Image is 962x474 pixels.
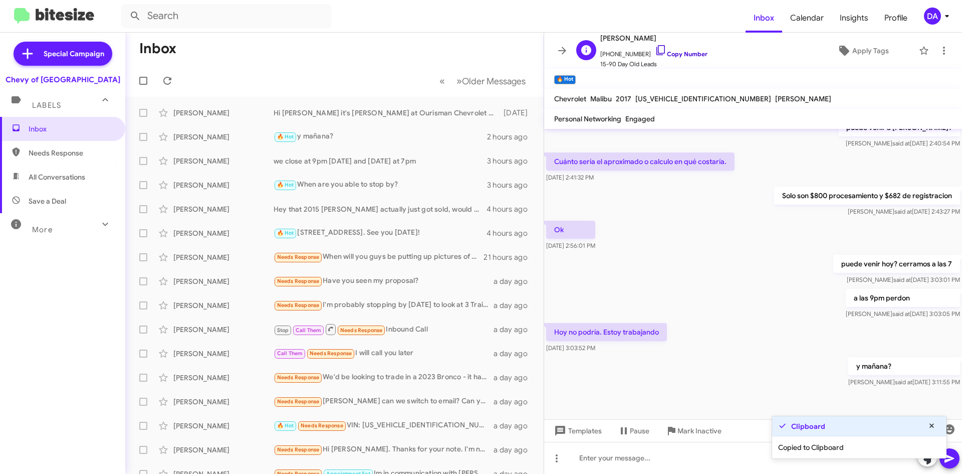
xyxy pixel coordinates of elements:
[277,254,320,260] span: Needs Response
[173,228,274,238] div: [PERSON_NAME]
[274,444,494,455] div: Hi [PERSON_NAME]. Thanks for your note. I'm not interested in selling my GMC Sierra 2500 HD. Than...
[277,230,294,236] span: 🔥 Hot
[277,302,320,308] span: Needs Response
[274,227,487,239] div: [STREET_ADDRESS]. See you [DATE]!
[892,310,910,318] span: said at
[554,94,586,103] span: Chevrolet
[600,32,707,44] span: [PERSON_NAME]
[173,132,274,142] div: [PERSON_NAME]
[274,108,499,118] div: Hi [PERSON_NAME] it's [PERSON_NAME] at Ourisman Chevrolet of [GEOGRAPHIC_DATA]. Just wanted to fo...
[546,323,667,341] p: Hoy no podría. Estoy trabajando
[173,300,274,310] div: [PERSON_NAME]
[600,44,707,59] span: [PHONE_NUMBER]
[29,196,66,206] span: Save a Deal
[173,204,274,214] div: [PERSON_NAME]
[494,373,536,383] div: a day ago
[296,327,322,334] span: Call Them
[494,276,536,286] div: a day ago
[274,275,494,287] div: Have you seen my proposal?
[811,42,914,60] button: Apply Tags
[775,94,831,103] span: [PERSON_NAME]
[847,276,960,283] span: [PERSON_NAME] [DATE] 3:03:01 PM
[655,50,707,58] a: Copy Number
[846,289,960,307] p: a las 9pm perdon
[277,422,294,429] span: 🔥 Hot
[173,421,274,431] div: [PERSON_NAME]
[277,327,289,334] span: Stop
[439,75,445,87] span: «
[173,252,274,262] div: [PERSON_NAME]
[590,94,612,103] span: Malibu
[29,124,114,134] span: Inbox
[29,172,85,182] span: All Conversations
[173,156,274,166] div: [PERSON_NAME]
[546,344,595,352] span: [DATE] 3:03:52 PM
[833,255,960,273] p: puede venir hoy? cerramos a las 7
[274,348,494,359] div: I will call you later
[277,350,303,357] span: Call Them
[484,252,536,262] div: 21 hours ago
[554,114,621,123] span: Personal Networking
[301,422,343,429] span: Needs Response
[544,422,610,440] button: Templates
[635,94,771,103] span: [US_VEHICLE_IDENTIFICATION_NUMBER]
[494,349,536,359] div: a day ago
[895,378,912,386] span: said at
[893,276,911,283] span: said at
[274,396,494,407] div: [PERSON_NAME] can we switch to email? Can you give me a quote on an LT1 or an LT2? I'm looking fo...
[546,152,735,171] p: Cuánto sería el aproximado o calculo en qué costaría.
[494,325,536,335] div: a day ago
[462,76,526,87] span: Older Messages
[274,372,494,383] div: We'd be looking to trade in a 2023 Bronco - it has a Sasquatch package and upgraded tech package....
[630,422,649,440] span: Pause
[494,397,536,407] div: a day ago
[876,4,915,33] a: Profile
[274,251,484,263] div: When will you guys be putting up pictures of the 23 red model y?
[894,208,912,215] span: said at
[846,310,960,318] span: [PERSON_NAME] [DATE] 3:03:05 PM
[434,71,532,91] nav: Page navigation example
[274,323,494,336] div: Inbound Call
[657,422,730,440] button: Mark Inactive
[310,350,352,357] span: Needs Response
[487,156,536,166] div: 3 hours ago
[546,221,595,239] p: Ok
[277,398,320,405] span: Needs Response
[456,75,462,87] span: »
[546,242,595,249] span: [DATE] 2:56:01 PM
[277,446,320,453] span: Needs Response
[782,4,832,33] a: Calendar
[552,422,602,440] span: Templates
[625,114,655,123] span: Engaged
[277,133,294,140] span: 🔥 Hot
[29,148,114,158] span: Needs Response
[791,421,825,431] strong: Clipboard
[274,179,487,191] div: When are you able to stop by?
[848,357,960,375] p: y mañana?
[487,132,536,142] div: 2 hours ago
[892,139,910,147] span: said at
[173,325,274,335] div: [PERSON_NAME]
[487,204,536,214] div: 4 hours ago
[832,4,876,33] a: Insights
[274,131,487,142] div: y mañana?
[610,422,657,440] button: Pause
[450,71,532,91] button: Next
[274,299,494,311] div: I'm probably stopping by [DATE] to look at 3 Trail Boss Colorados. 2 white and 1 silver. The ones...
[340,327,383,334] span: Needs Response
[44,49,104,59] span: Special Campaign
[173,180,274,190] div: [PERSON_NAME]
[173,349,274,359] div: [PERSON_NAME]
[173,373,274,383] div: [PERSON_NAME]
[915,8,951,25] button: DA
[173,397,274,407] div: [PERSON_NAME]
[746,4,782,33] a: Inbox
[173,445,274,455] div: [PERSON_NAME]
[846,139,960,147] span: [PERSON_NAME] [DATE] 2:40:54 PM
[774,187,960,205] p: Solo son $800 procesamiento y $682 de registracion
[274,156,487,166] div: we close at 9pm [DATE] and [DATE] at 7pm
[600,59,707,69] span: 15-90 Day Old Leads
